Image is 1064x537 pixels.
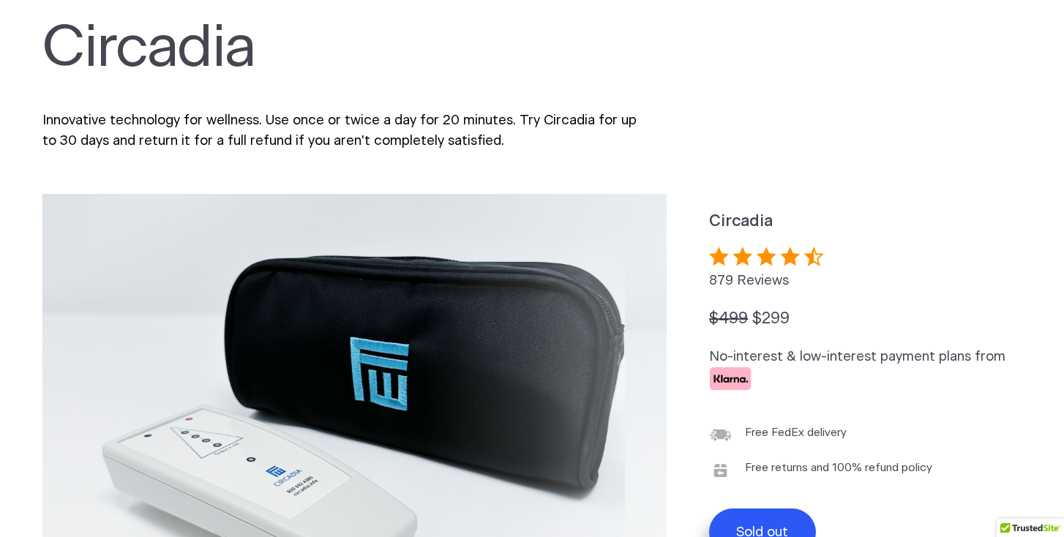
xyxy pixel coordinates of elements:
[42,15,651,83] h1: Circadia
[709,311,748,326] s: $499
[709,241,839,271] img: 4.5_stars.png
[709,367,752,391] svg: Klarna
[42,113,637,148] span: Innovative technology for wellness. Use once or twice a day for 20 minutes. Try Circadia for up t...
[752,311,790,326] span: $299
[709,274,789,288] span: 879 Reviews
[745,424,847,446] span: Free FedEx delivery
[709,214,773,229] strong: Circadia
[709,350,1005,364] span: No-interest & low-interest payment plans from
[745,459,932,481] span: Free returns and 100% refund policy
